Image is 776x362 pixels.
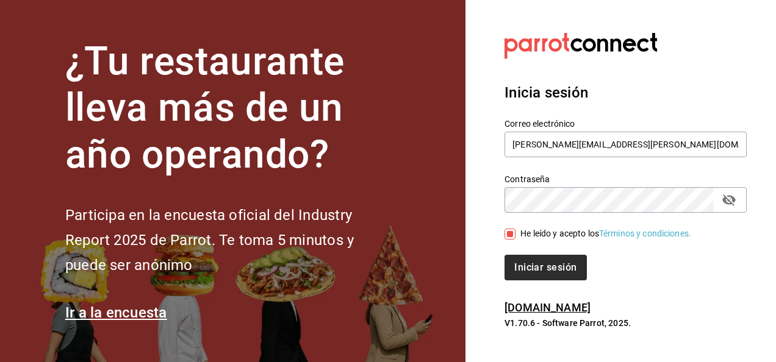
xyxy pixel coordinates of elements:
[719,190,739,210] button: Campo de contraseña
[65,304,167,321] a: Ir a la encuesta
[505,82,747,104] h3: Inicia sesión
[505,174,747,183] label: Contraseña
[520,227,691,240] div: He leído y acepto los
[505,119,747,127] label: Correo electrónico
[505,317,747,329] p: V1.70.6 - Software Parrot, 2025.
[65,203,395,277] h2: Participa en la encuesta oficial del Industry Report 2025 de Parrot. Te toma 5 minutos y puede se...
[599,229,691,238] a: Términos y condiciones.
[505,301,591,314] a: [DOMAIN_NAME]
[65,38,395,179] h1: ¿Tu restaurante lleva más de un año operando?
[505,132,747,157] input: Ingresa tu correo electrónico
[505,255,586,280] button: Iniciar sesión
